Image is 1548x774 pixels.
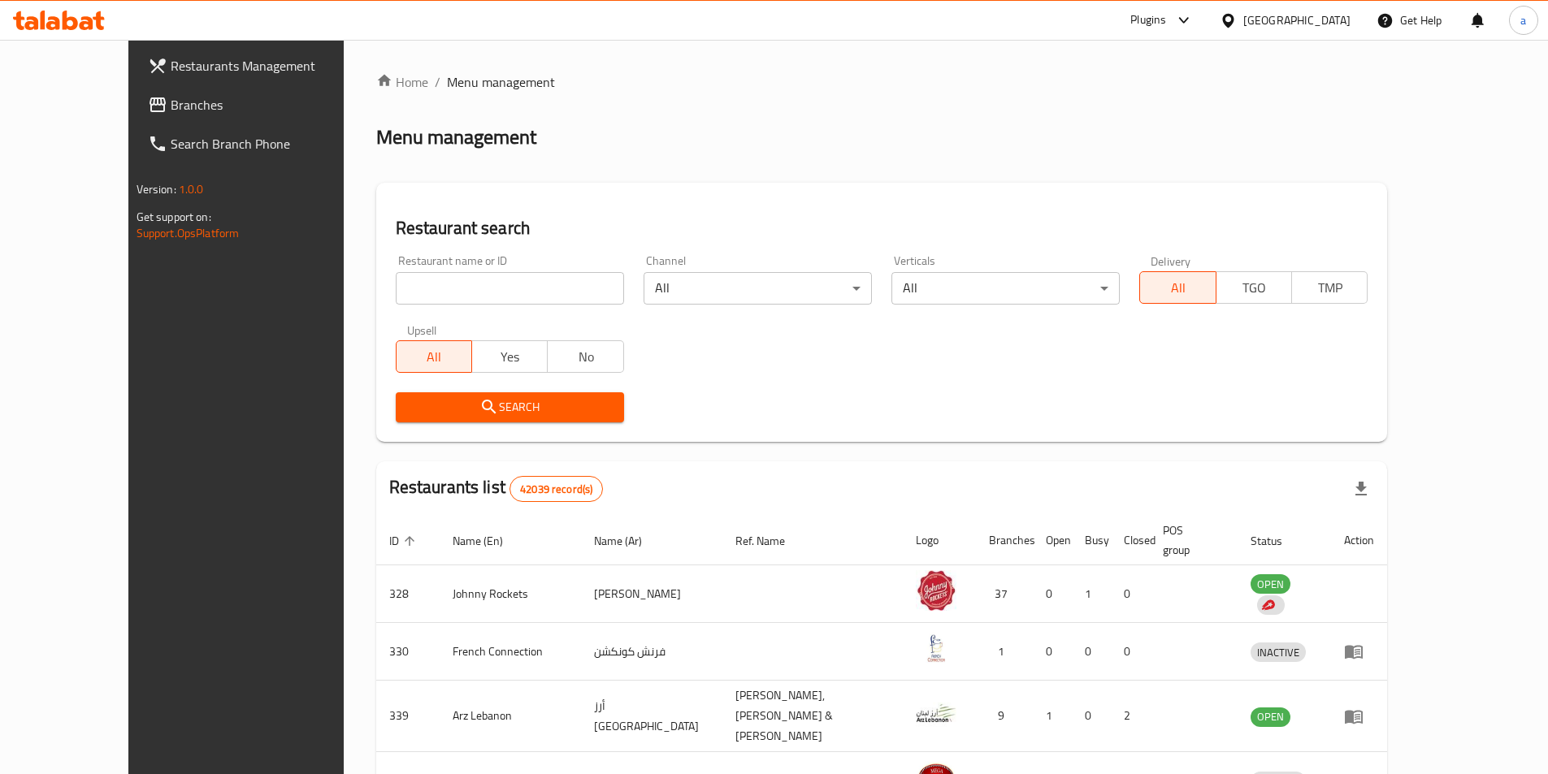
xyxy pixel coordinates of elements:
span: All [403,345,466,369]
td: French Connection [440,623,582,681]
th: Busy [1072,516,1111,565]
span: TGO [1223,276,1286,300]
span: Search [409,397,611,417]
span: Branches [171,95,374,115]
button: Search [396,392,624,422]
div: All [644,272,872,305]
td: 1 [1072,565,1111,623]
td: 37 [976,565,1033,623]
th: Closed [1111,516,1150,565]
td: 0 [1111,623,1150,681]
td: [PERSON_NAME],[PERSON_NAME] & [PERSON_NAME] [722,681,903,752]
div: Total records count [509,476,603,502]
th: Open [1033,516,1072,565]
span: Name (Ar) [594,531,663,551]
h2: Menu management [376,124,536,150]
span: TMP [1299,276,1361,300]
span: Search Branch Phone [171,134,374,154]
input: Search for restaurant name or ID.. [396,272,624,305]
button: TMP [1291,271,1368,304]
span: Name (En) [453,531,524,551]
th: Action [1331,516,1387,565]
span: ID [389,531,420,551]
a: Restaurants Management [135,46,387,85]
span: Version: [137,179,176,200]
label: Delivery [1151,255,1191,266]
span: 1.0.0 [179,179,204,200]
div: Menu [1344,707,1374,726]
th: Logo [903,516,976,565]
td: 0 [1033,623,1072,681]
span: No [554,345,617,369]
span: POS group [1163,521,1218,560]
span: Restaurants Management [171,56,374,76]
td: 1 [976,623,1033,681]
span: Ref. Name [735,531,806,551]
img: delivery hero logo [1260,598,1275,612]
a: Home [376,72,428,92]
div: Export file [1342,469,1381,508]
span: Status [1251,531,1303,551]
td: Arz Lebanon [440,681,582,752]
button: All [396,340,472,373]
h2: Restaurants list [389,475,604,502]
button: Yes [471,340,548,373]
span: OPEN [1251,707,1290,726]
span: 42039 record(s) [510,482,602,497]
div: OPEN [1251,574,1290,594]
img: French Connection [916,628,956,668]
td: 9 [976,681,1033,752]
a: Search Branch Phone [135,124,387,163]
span: Get support on: [137,206,211,227]
li: / [435,72,440,92]
span: All [1147,276,1209,300]
span: Menu management [447,72,555,92]
td: 339 [376,681,440,752]
td: 0 [1033,565,1072,623]
h2: Restaurant search [396,216,1368,240]
span: Yes [479,345,541,369]
td: أرز [GEOGRAPHIC_DATA] [581,681,722,752]
div: Plugins [1130,11,1166,30]
td: 0 [1111,565,1150,623]
td: Johnny Rockets [440,565,582,623]
a: Branches [135,85,387,124]
td: فرنش كونكشن [581,623,722,681]
div: [GEOGRAPHIC_DATA] [1243,11,1351,29]
button: TGO [1216,271,1292,304]
div: All [891,272,1120,305]
td: 0 [1072,623,1111,681]
img: Johnny Rockets [916,570,956,611]
td: 0 [1072,681,1111,752]
img: Arz Lebanon [916,693,956,733]
td: 2 [1111,681,1150,752]
span: INACTIVE [1251,643,1306,662]
th: Branches [976,516,1033,565]
nav: breadcrumb [376,72,1388,92]
div: OPEN [1251,707,1290,727]
a: Support.OpsPlatform [137,223,240,244]
button: All [1139,271,1216,304]
button: No [547,340,623,373]
td: [PERSON_NAME] [581,565,722,623]
span: OPEN [1251,575,1290,594]
div: Indicates that the vendor menu management has been moved to DH Catalog service [1257,595,1285,615]
label: Upsell [407,324,437,335]
span: a [1520,11,1526,29]
td: 330 [376,623,440,681]
td: 328 [376,565,440,623]
div: Menu [1344,642,1374,661]
td: 1 [1033,681,1072,752]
